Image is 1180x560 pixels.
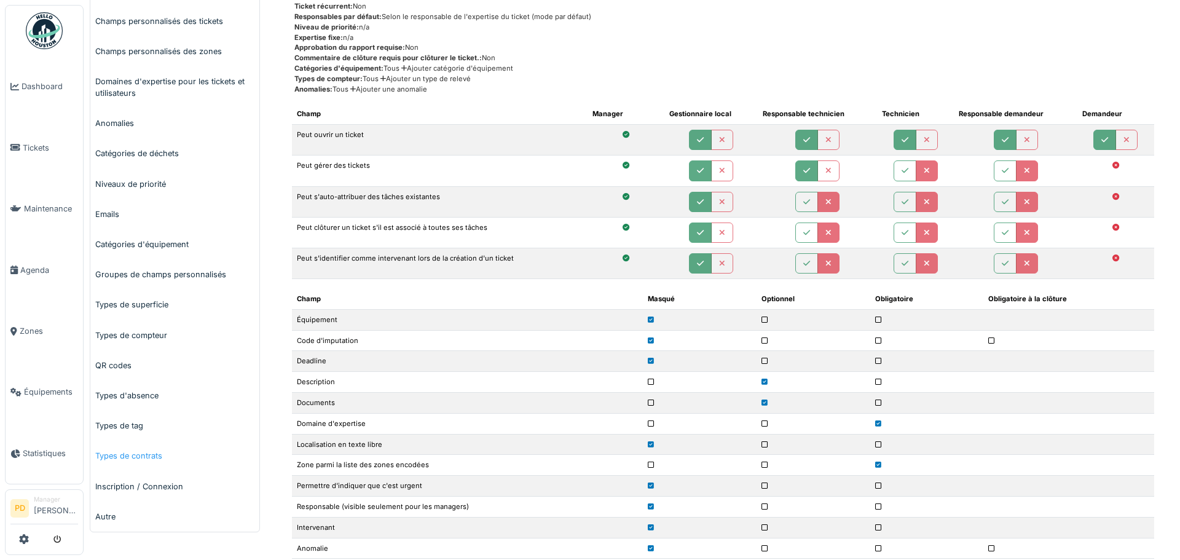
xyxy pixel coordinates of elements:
[870,289,984,309] th: Obligatoire
[292,517,642,538] td: Intervenant
[643,289,757,309] th: Masqué
[292,393,642,414] td: Documents
[292,372,642,393] td: Description
[294,42,1154,53] div: Non
[294,53,1154,63] div: Non
[90,320,259,350] a: Types de compteur
[10,499,29,518] li: PD
[90,66,259,108] a: Domaines d'expertise pour les tickets et utilisateurs
[20,264,78,276] span: Agenda
[90,502,259,532] a: Autre
[954,104,1077,124] th: Responsable demandeur
[292,289,642,309] th: Champ
[90,138,259,168] a: Catégories de déchets
[90,199,259,229] a: Emails
[294,74,1154,84] div: Tous
[294,53,482,62] span: Commentaire de clôture requis pour clôturer le ticket.:
[758,104,877,124] th: Responsable technicien
[24,386,78,398] span: Équipements
[348,85,427,93] a: Ajouter une anomalie
[90,290,259,320] a: Types de superficie
[1077,104,1154,124] th: Demandeur
[294,64,383,73] span: Catégories d'équipement:
[22,81,78,92] span: Dashboard
[292,248,588,278] td: Peut s'identifier comme intervenant lors de la création d'un ticket
[292,156,588,186] td: Peut gérer des tickets
[292,434,642,455] td: Localisation en texte libre
[24,203,78,215] span: Maintenance
[292,538,642,559] td: Anomalie
[90,411,259,441] a: Types de tag
[983,289,1154,309] th: Obligatoire à la clôture
[877,104,954,124] th: Technicien
[6,56,83,117] a: Dashboard
[292,217,588,248] td: Peut clôturer un ticket s'il est associé à toutes ses tâches
[379,74,471,83] a: Ajouter un type de relevé
[294,74,363,83] span: Types de compteur:
[292,455,642,476] td: Zone parmi la liste des zones encodées
[294,33,1154,43] div: n/a
[6,178,83,239] a: Maintenance
[90,229,259,259] a: Catégories d'équipement
[34,495,78,521] li: [PERSON_NAME]
[90,259,259,290] a: Groupes de champs personnalisés
[6,117,83,178] a: Tickets
[23,142,78,154] span: Tickets
[294,84,1154,95] div: Tous
[34,495,78,504] div: Manager
[292,497,642,518] td: Responsable (visible seulement pour les managers)
[292,125,588,156] td: Peut ouvrir un ticket
[294,1,1154,12] div: Non
[23,448,78,459] span: Statistiques
[90,169,259,199] a: Niveaux de priorité
[6,361,83,422] a: Équipements
[294,33,343,42] span: Expertise fixe:
[6,423,83,484] a: Statistiques
[90,6,259,36] a: Champs personnalisés des tickets
[90,350,259,381] a: QR codes
[292,476,642,497] td: Permettre d'indiquer que c'est urgent
[294,85,332,93] span: Anomalies:
[292,351,642,372] td: Deadline
[292,413,642,434] td: Domaine d'expertise
[294,12,382,21] span: Responsables par défaut:
[90,108,259,138] a: Anomalies
[6,239,83,300] a: Agenda
[399,64,513,73] a: Ajouter catégorie d'équipement
[6,301,83,361] a: Zones
[294,63,1154,74] div: Tous
[294,23,359,31] span: Niveau de priorité:
[294,22,1154,33] div: n/a
[26,12,63,49] img: Badge_color-CXgf-gQk.svg
[292,186,588,217] td: Peut s'auto-attribuer des tâches existantes
[90,441,259,471] a: Types de contrats
[294,12,1154,22] div: Selon le responsable de l'expertise du ticket (mode par défaut)
[588,104,664,124] th: Manager
[90,471,259,502] a: Inscription / Connexion
[664,104,758,124] th: Gestionnaire local
[294,43,405,52] span: Approbation du rapport requise:
[757,289,870,309] th: Optionnel
[292,104,588,124] th: Champ
[90,381,259,411] a: Types d'absence
[90,36,259,66] a: Champs personnalisés des zones
[10,495,78,524] a: PD Manager[PERSON_NAME]
[292,330,642,351] td: Code d'imputation
[20,325,78,337] span: Zones
[292,309,642,330] td: Équipement
[294,2,353,10] span: Ticket récurrent:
